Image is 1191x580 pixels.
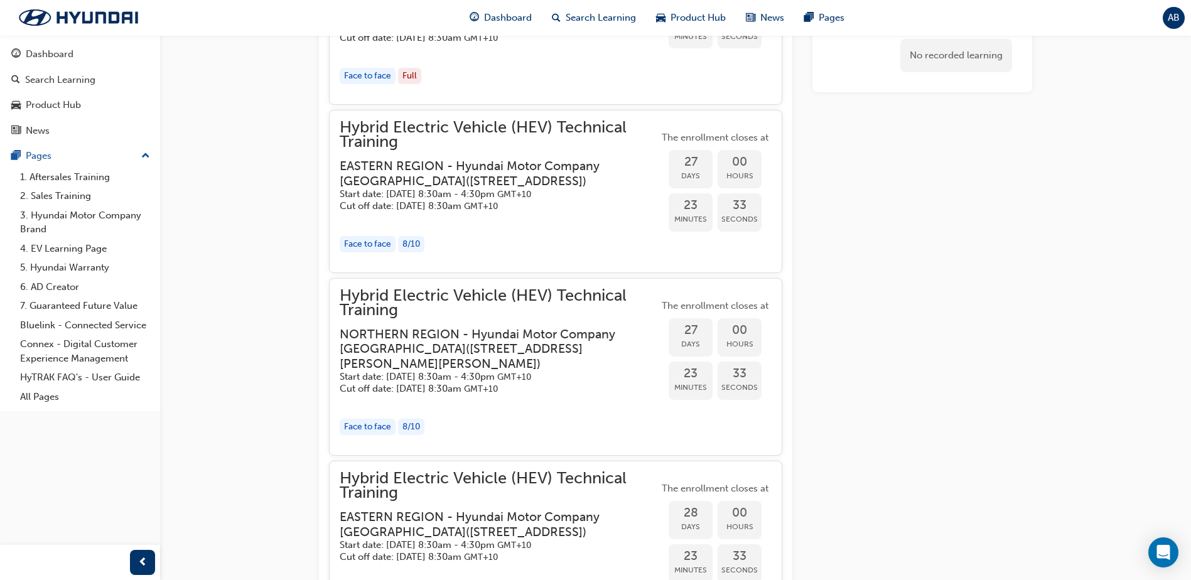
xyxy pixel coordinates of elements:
a: 1. Aftersales Training [15,168,155,187]
span: Hours [718,169,762,183]
div: Open Intercom Messenger [1148,537,1178,567]
a: News [5,119,155,142]
a: search-iconSearch Learning [542,5,646,31]
span: prev-icon [138,555,148,571]
span: Days [669,169,713,183]
span: guage-icon [11,49,21,60]
span: Minutes [669,30,713,44]
a: 3. Hyundai Motor Company Brand [15,206,155,239]
span: Seconds [718,212,762,227]
a: 6. AD Creator [15,277,155,297]
a: Dashboard [5,43,155,66]
h5: Cut off date: [DATE] 8:30am [340,32,639,44]
span: Australian Eastern Standard Time GMT+10 [497,540,531,550]
a: Product Hub [5,94,155,117]
span: The enrollment closes at [659,131,772,145]
span: The enrollment closes at [659,299,772,313]
span: Minutes [669,563,713,577]
a: Connex - Digital Customer Experience Management [15,335,155,368]
span: Hours [718,520,762,534]
a: news-iconNews [736,5,794,31]
a: 4. EV Learning Page [15,239,155,259]
span: guage-icon [470,10,479,26]
button: Pages [5,144,155,168]
span: 00 [718,155,762,169]
span: Australian Eastern Standard Time GMT+10 [464,201,498,212]
span: Hybrid Electric Vehicle (HEV) Technical Training [340,289,659,317]
a: HyTRAK FAQ's - User Guide [15,368,155,387]
span: 28 [669,506,713,520]
span: Australian Eastern Standard Time GMT+10 [464,33,498,43]
span: Australian Eastern Standard Time GMT+10 [497,372,531,382]
a: 5. Hyundai Warranty [15,258,155,277]
span: Minutes [669,212,713,227]
span: search-icon [552,10,561,26]
span: Days [669,337,713,352]
h5: Start date: [DATE] 8:30am - 4:30pm [340,371,639,383]
span: pages-icon [11,151,21,162]
h3: EASTERN REGION - Hyundai Motor Company [GEOGRAPHIC_DATA] ( [STREET_ADDRESS] ) [340,159,639,188]
span: 33 [718,549,762,564]
span: 33 [718,367,762,381]
a: 7. Guaranteed Future Value [15,296,155,316]
span: Seconds [718,380,762,395]
h5: Start date: [DATE] 8:30am - 4:30pm [340,188,639,200]
span: The enrollment closes at [659,481,772,496]
span: 23 [669,198,713,213]
div: Face to face [340,236,396,253]
img: Trak [6,4,151,31]
div: Product Hub [26,98,81,112]
span: Minutes [669,380,713,395]
div: Face to face [340,68,396,85]
button: DashboardSearch LearningProduct HubNews [5,40,155,144]
span: Pages [819,11,844,25]
h5: Cut off date: [DATE] 8:30am [340,551,639,563]
span: news-icon [746,10,755,26]
span: news-icon [11,126,21,137]
a: pages-iconPages [794,5,854,31]
div: 8 / 10 [398,419,424,436]
h5: Start date: [DATE] 8:30am - 4:30pm [340,539,639,551]
a: 2. Sales Training [15,186,155,206]
span: News [760,11,784,25]
a: Bluelink - Connected Service [15,316,155,335]
span: 00 [718,323,762,338]
span: AB [1168,11,1180,25]
span: Australian Eastern Standard Time GMT+10 [464,384,498,394]
span: 23 [669,367,713,381]
div: No recorded learning [900,39,1012,72]
span: Australian Eastern Standard Time GMT+10 [497,189,531,200]
div: Search Learning [25,73,95,87]
a: All Pages [15,387,155,407]
span: Search Learning [566,11,636,25]
button: AB [1163,7,1185,29]
span: Seconds [718,30,762,44]
a: guage-iconDashboard [460,5,542,31]
span: Days [669,520,713,534]
h3: EASTERN REGION - Hyundai Motor Company [GEOGRAPHIC_DATA] ( [STREET_ADDRESS] ) [340,510,639,539]
div: Dashboard [26,47,73,62]
h5: Cut off date: [DATE] 8:30am [340,383,639,395]
span: search-icon [11,75,20,86]
a: car-iconProduct Hub [646,5,736,31]
button: Hybrid Electric Vehicle (HEV) Technical TrainingEASTERN REGION - Hyundai Motor Company [GEOGRAPHI... [340,121,772,262]
span: Australian Eastern Standard Time GMT+10 [464,552,498,562]
h3: NORTHERN REGION - Hyundai Motor Company [GEOGRAPHIC_DATA] ( [STREET_ADDRESS][PERSON_NAME][PERSON_... [340,327,639,371]
span: pages-icon [804,10,814,26]
div: Face to face [340,419,396,436]
span: Hybrid Electric Vehicle (HEV) Technical Training [340,121,659,149]
span: Seconds [718,563,762,577]
div: 8 / 10 [398,236,424,253]
button: Hybrid Electric Vehicle (HEV) Technical TrainingNORTHERN REGION - Hyundai Motor Company [GEOGRAPH... [340,289,772,445]
span: 23 [669,549,713,564]
a: Search Learning [5,68,155,92]
span: up-icon [141,148,150,164]
h5: Cut off date: [DATE] 8:30am [340,200,639,212]
span: 27 [669,155,713,169]
span: 27 [669,323,713,338]
span: Hours [718,337,762,352]
div: News [26,124,50,138]
span: Dashboard [484,11,532,25]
